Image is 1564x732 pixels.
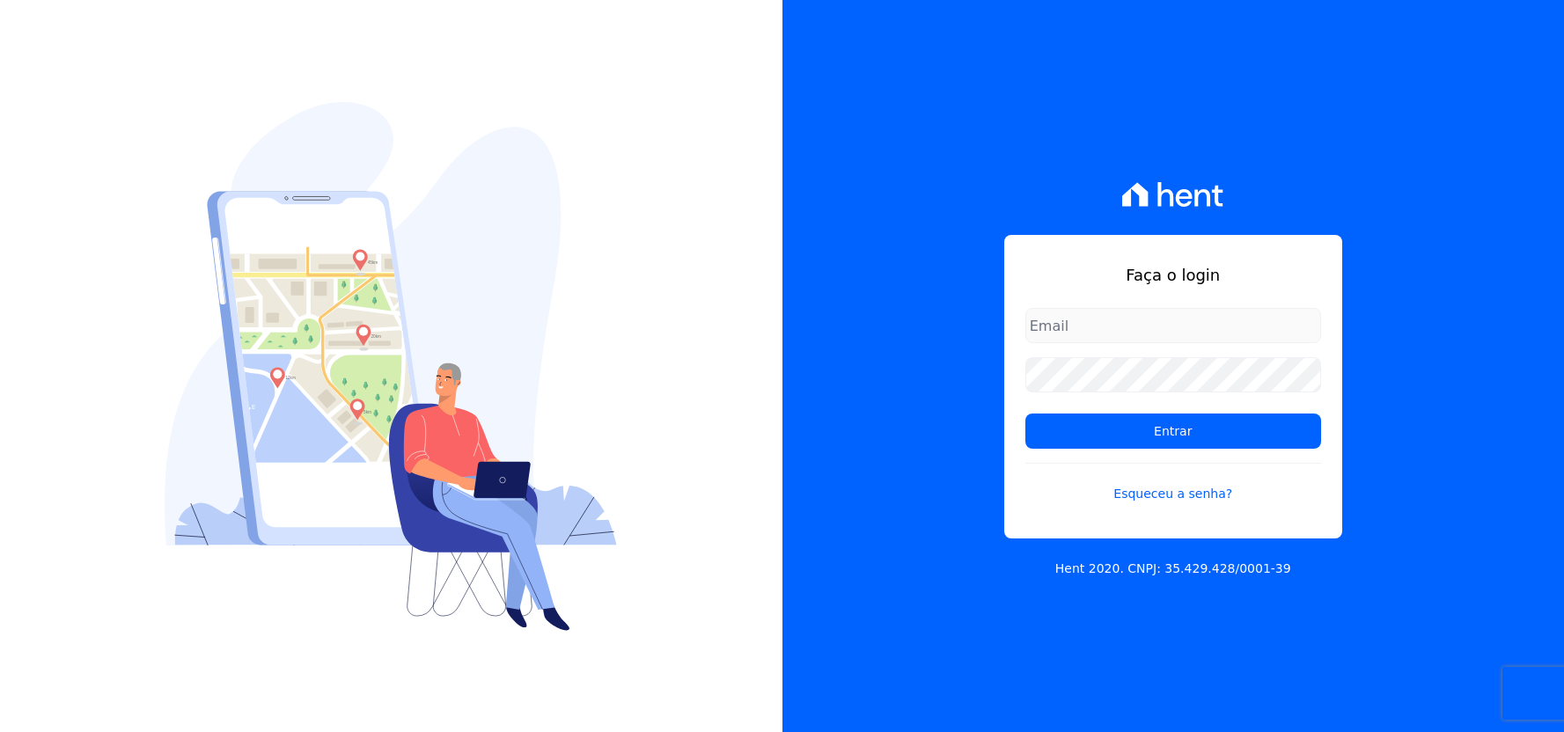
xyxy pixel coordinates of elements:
[1055,560,1291,578] p: Hent 2020. CNPJ: 35.429.428/0001-39
[1025,463,1321,503] a: Esqueceu a senha?
[1025,263,1321,287] h1: Faça o login
[165,102,617,631] img: Login
[1025,308,1321,343] input: Email
[1025,414,1321,449] input: Entrar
